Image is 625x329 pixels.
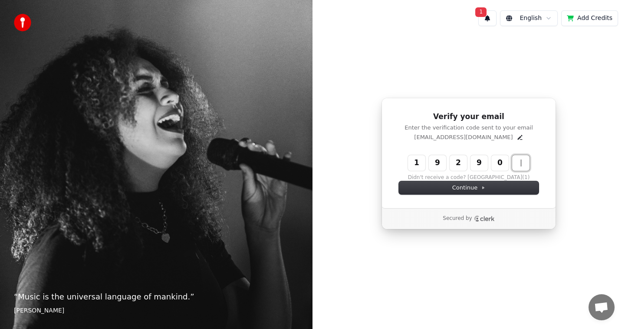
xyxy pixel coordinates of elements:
[399,124,539,132] p: Enter the verification code sent to your email
[414,133,513,141] p: [EMAIL_ADDRESS][DOMAIN_NAME]
[443,215,472,222] p: Secured by
[478,10,497,26] button: 1
[408,155,547,171] input: Enter verification code
[516,134,523,141] button: Edit
[452,184,485,192] span: Continue
[14,14,31,31] img: youka
[561,10,618,26] button: Add Credits
[474,216,495,222] a: Clerk logo
[475,7,487,17] span: 1
[399,112,539,122] h1: Verify your email
[14,291,299,303] p: “ Music is the universal language of mankind. ”
[14,306,299,315] footer: [PERSON_NAME]
[589,294,615,320] div: Open chat
[399,181,539,194] button: Continue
